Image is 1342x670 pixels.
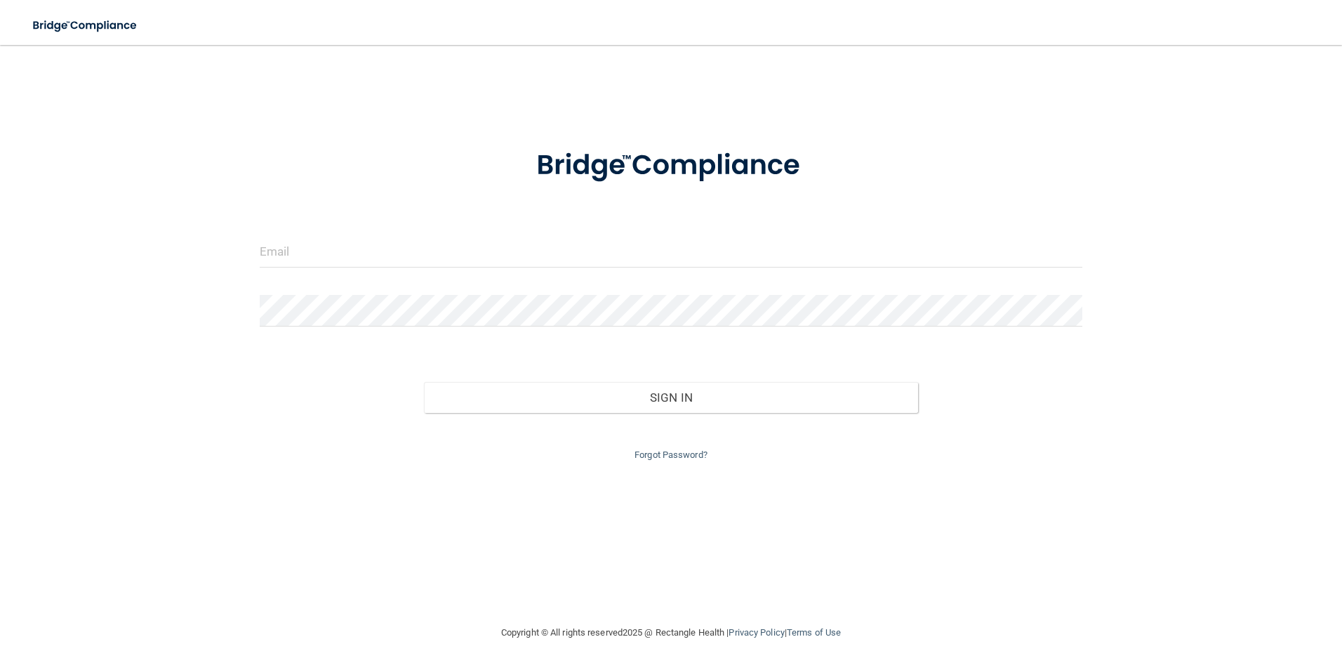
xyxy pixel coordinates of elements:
[729,627,784,638] a: Privacy Policy
[635,449,707,460] a: Forgot Password?
[21,11,150,40] img: bridge_compliance_login_screen.278c3ca4.svg
[260,236,1083,268] input: Email
[787,627,841,638] a: Terms of Use
[415,610,927,655] div: Copyright © All rights reserved 2025 @ Rectangle Health | |
[507,129,835,202] img: bridge_compliance_login_screen.278c3ca4.svg
[424,382,918,413] button: Sign In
